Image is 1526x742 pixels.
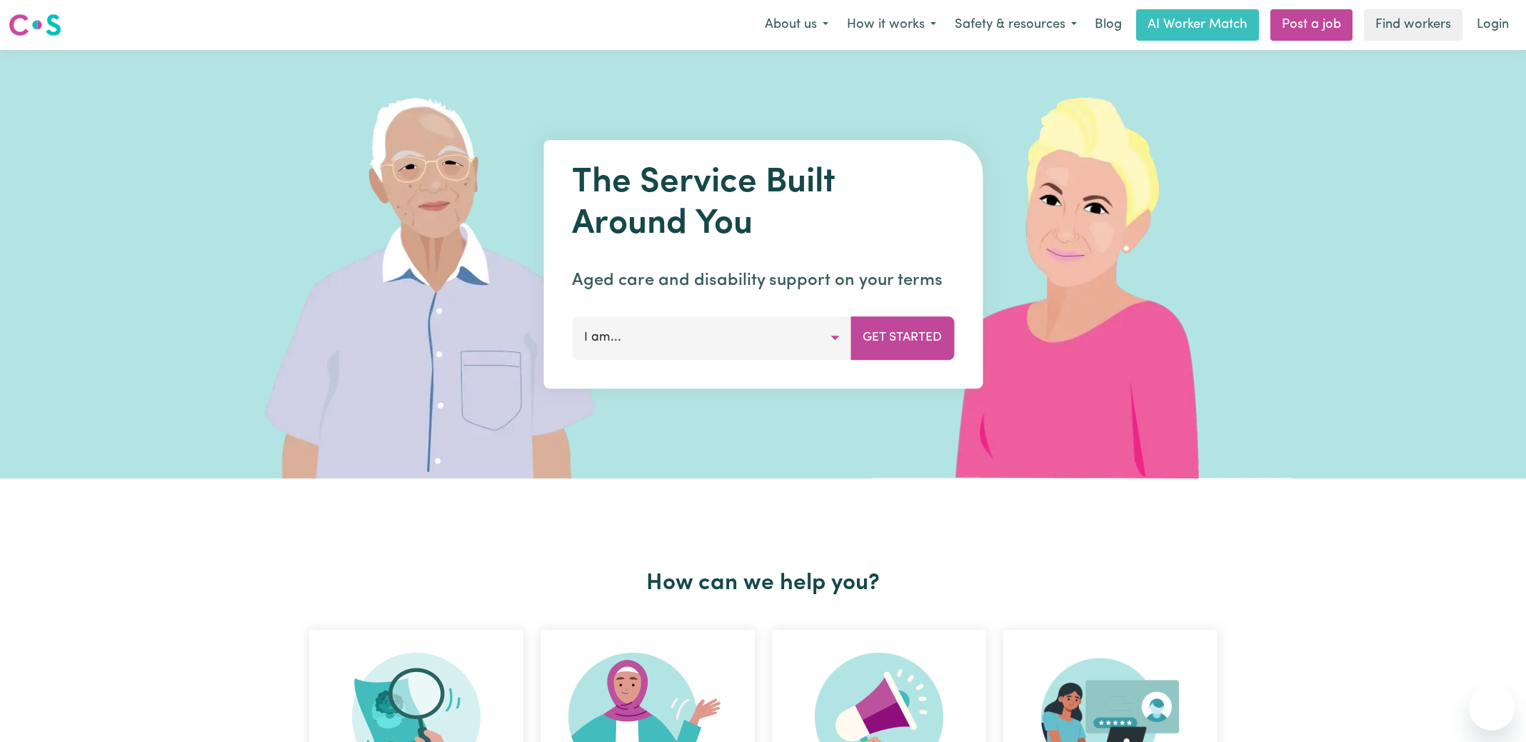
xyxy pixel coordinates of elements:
button: Safety & resources [945,10,1086,40]
button: I am... [572,316,851,359]
a: Blog [1086,9,1130,41]
a: Find workers [1364,9,1462,41]
button: How it works [838,10,945,40]
a: Post a job [1270,9,1352,41]
button: About us [756,10,838,40]
button: Get Started [850,316,954,359]
a: AI Worker Match [1136,9,1259,41]
iframe: Button to launch messaging window [1469,685,1515,731]
p: Aged care and disability support on your terms [572,268,954,294]
a: Careseekers logo [9,9,61,41]
h1: The Service Built Around You [572,163,954,245]
a: Login [1468,9,1517,41]
img: Careseekers logo [9,12,61,38]
h2: How can we help you? [301,570,1226,597]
